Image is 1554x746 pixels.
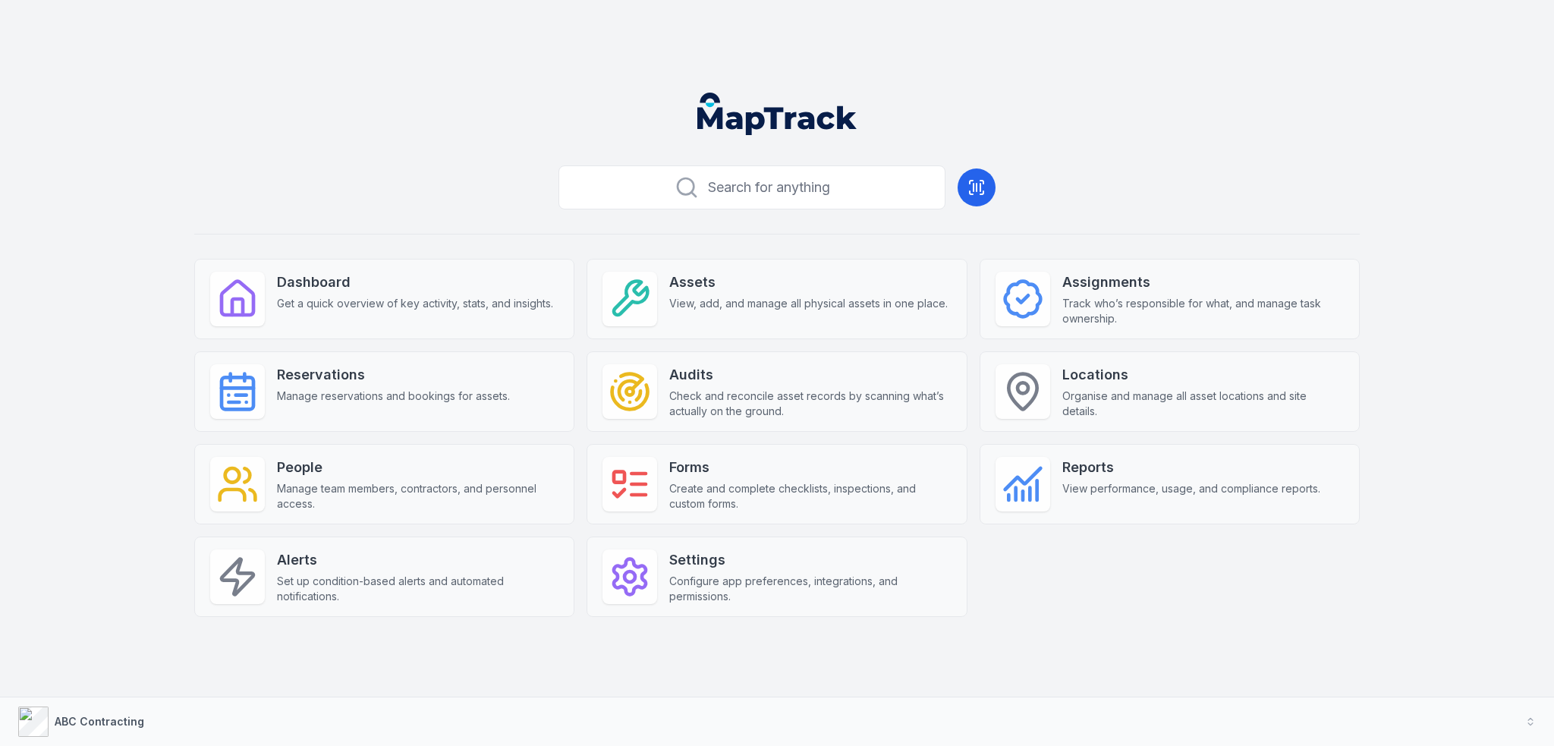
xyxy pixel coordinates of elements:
[669,296,948,311] span: View, add, and manage all physical assets in one place.
[587,259,967,339] a: AssetsView, add, and manage all physical assets in one place.
[194,259,574,339] a: DashboardGet a quick overview of key activity, stats, and insights.
[277,457,558,478] strong: People
[558,165,945,209] button: Search for anything
[669,272,948,293] strong: Assets
[980,351,1360,432] a: LocationsOrganise and manage all asset locations and site details.
[669,549,951,571] strong: Settings
[277,364,510,386] strong: Reservations
[1062,272,1344,293] strong: Assignments
[669,364,951,386] strong: Audits
[708,177,830,198] span: Search for anything
[587,351,967,432] a: AuditsCheck and reconcile asset records by scanning what’s actually on the ground.
[194,444,574,524] a: PeopleManage team members, contractors, and personnel access.
[980,259,1360,339] a: AssignmentsTrack who’s responsible for what, and manage task ownership.
[673,93,881,135] nav: Global
[587,444,967,524] a: FormsCreate and complete checklists, inspections, and custom forms.
[669,574,951,604] span: Configure app preferences, integrations, and permissions.
[980,444,1360,524] a: ReportsView performance, usage, and compliance reports.
[277,296,553,311] span: Get a quick overview of key activity, stats, and insights.
[1062,389,1344,419] span: Organise and manage all asset locations and site details.
[669,389,951,419] span: Check and reconcile asset records by scanning what’s actually on the ground.
[277,272,553,293] strong: Dashboard
[587,537,967,617] a: SettingsConfigure app preferences, integrations, and permissions.
[1062,457,1320,478] strong: Reports
[277,389,510,404] span: Manage reservations and bookings for assets.
[1062,296,1344,326] span: Track who’s responsible for what, and manage task ownership.
[194,351,574,432] a: ReservationsManage reservations and bookings for assets.
[1062,364,1344,386] strong: Locations
[277,549,558,571] strong: Alerts
[669,481,951,511] span: Create and complete checklists, inspections, and custom forms.
[277,574,558,604] span: Set up condition-based alerts and automated notifications.
[277,481,558,511] span: Manage team members, contractors, and personnel access.
[669,457,951,478] strong: Forms
[1062,481,1320,496] span: View performance, usage, and compliance reports.
[55,715,144,728] strong: ABC Contracting
[194,537,574,617] a: AlertsSet up condition-based alerts and automated notifications.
